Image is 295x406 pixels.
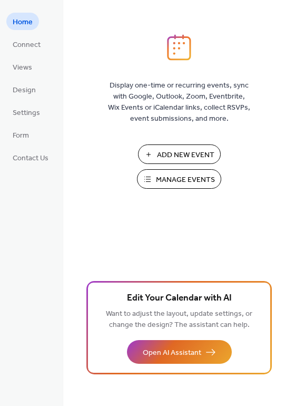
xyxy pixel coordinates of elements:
a: Form [6,126,35,143]
span: Form [13,130,29,141]
span: Edit Your Calendar with AI [127,291,232,306]
span: Open AI Assistant [143,347,201,359]
button: Add New Event [138,144,221,164]
span: Want to adjust the layout, update settings, or change the design? The assistant can help. [106,307,252,332]
a: Connect [6,35,47,53]
a: Home [6,13,39,30]
button: Open AI Assistant [127,340,232,364]
span: Manage Events [156,175,215,186]
img: logo_icon.svg [167,34,191,61]
a: Settings [6,103,46,121]
span: Views [13,62,32,73]
span: Contact Us [13,153,48,164]
span: Display one-time or recurring events, sync with Google, Outlook, Zoom, Eventbrite, Wix Events or ... [108,80,250,124]
span: Home [13,17,33,28]
button: Manage Events [137,169,221,189]
a: Contact Us [6,149,55,166]
span: Add New Event [157,150,214,161]
span: Connect [13,40,41,51]
span: Settings [13,108,40,119]
a: Views [6,58,38,75]
span: Design [13,85,36,96]
a: Design [6,81,42,98]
